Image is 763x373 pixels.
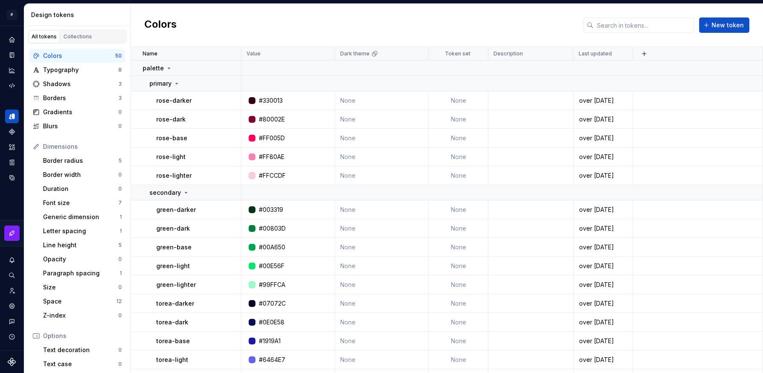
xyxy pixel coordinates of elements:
[259,115,285,124] div: #80002E
[43,227,120,235] div: Letter spacing
[340,50,370,57] p: Dark theme
[156,171,192,180] p: rose-lighter
[156,318,188,327] p: torea-dark
[5,48,19,62] a: Documentation
[43,269,120,278] div: Paragraph spacing
[429,294,488,313] td: None
[118,171,122,178] div: 0
[699,17,749,33] button: New token
[118,81,122,87] div: 3
[43,156,118,165] div: Border radius
[43,199,118,207] div: Font size
[574,280,632,289] div: over [DATE]
[335,332,429,350] td: None
[156,243,192,252] p: green-base
[40,196,125,210] a: Font size7
[43,142,122,151] div: Dimensions
[574,356,632,364] div: over [DATE]
[5,140,19,154] div: Assets
[40,309,125,322] a: Z-index0
[335,294,429,313] td: None
[259,299,286,308] div: #07072C
[118,157,122,164] div: 5
[43,171,118,179] div: Border width
[5,33,19,46] div: Home
[156,280,196,289] p: green-lighter
[43,66,118,74] div: Typography
[156,205,196,214] p: green-darker
[429,313,488,332] td: None
[115,52,122,59] div: 50
[5,171,19,185] div: Data sources
[335,166,429,185] td: None
[259,96,283,105] div: #330013
[5,315,19,328] button: Contact support
[43,311,118,320] div: Z-index
[63,33,92,40] div: Collections
[429,350,488,369] td: None
[259,318,284,327] div: #0E0E58
[43,80,118,88] div: Shadows
[118,347,122,353] div: 0
[29,91,125,105] a: Borders3
[594,17,694,33] input: Search in tokens...
[259,337,281,345] div: #1919A1
[5,269,19,282] button: Search ⌘K
[429,219,488,238] td: None
[429,129,488,147] td: None
[429,200,488,219] td: None
[574,205,632,214] div: over [DATE]
[43,122,118,130] div: Blurs
[118,109,122,116] div: 0
[118,312,122,319] div: 0
[118,200,122,206] div: 7
[335,257,429,275] td: None
[574,243,632,252] div: over [DATE]
[40,343,125,357] a: Text decoration0
[5,284,19,298] a: Invite team
[5,64,19,77] div: Analytics
[574,299,632,308] div: over [DATE]
[259,356,285,364] div: #6464E7
[5,79,19,93] div: Code automation
[2,6,22,24] button: P
[40,210,125,224] a: Generic dimension1
[118,185,122,192] div: 0
[5,125,19,139] a: Components
[156,337,190,345] p: torea-base
[335,129,429,147] td: None
[29,119,125,133] a: Blurs0
[574,171,632,180] div: over [DATE]
[5,299,19,313] a: Settings
[259,262,284,270] div: #00E56F
[118,256,122,263] div: 0
[120,270,122,277] div: 1
[43,185,118,193] div: Duration
[429,257,488,275] td: None
[120,228,122,234] div: 1
[7,10,17,20] div: P
[43,108,118,116] div: Gradients
[118,123,122,130] div: 0
[5,253,19,267] div: Notifications
[32,33,57,40] div: All tokens
[43,297,116,306] div: Space
[335,200,429,219] td: None
[5,156,19,169] a: Storybook stories
[335,147,429,166] td: None
[43,52,115,60] div: Colors
[259,224,286,233] div: #00803D
[156,262,190,270] p: green-light
[40,357,125,371] a: Text case0
[259,153,284,161] div: #FF80AE
[335,313,429,332] td: None
[156,224,190,233] p: green-dark
[574,134,632,142] div: over [DATE]
[143,50,158,57] p: Name
[144,17,177,33] h2: Colors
